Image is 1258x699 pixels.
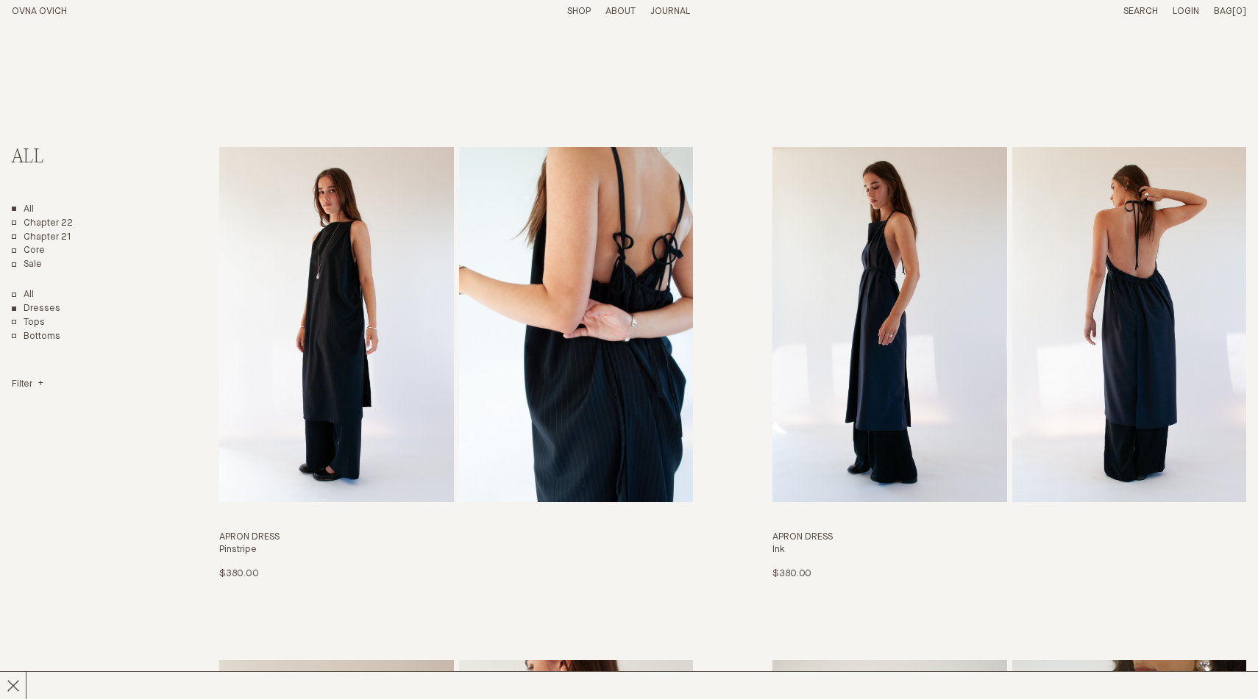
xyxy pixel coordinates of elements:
[12,232,71,244] a: Chapter 21
[1123,7,1158,16] a: Search
[219,569,258,578] span: $380.00
[650,7,690,16] a: Journal
[772,544,1246,556] h4: Ink
[772,531,1246,544] h3: Apron Dress
[219,147,453,502] img: Apron Dress
[567,7,591,16] a: Shop
[12,147,156,168] h2: All
[1214,7,1232,16] span: Bag
[219,147,693,581] a: Apron Dress
[219,544,693,556] h4: Pinstripe
[12,7,67,16] a: Home
[12,379,43,391] summary: Filter
[12,331,60,343] a: Bottoms
[12,317,45,329] a: Tops
[772,147,1006,502] img: Apron Dress
[12,303,60,315] a: Dresses
[772,569,811,578] span: $380.00
[12,218,73,230] a: Chapter 22
[219,531,693,544] h3: Apron Dress
[12,204,34,216] a: All
[1232,7,1246,16] span: [0]
[12,259,42,271] a: Sale
[12,245,45,257] a: Core
[12,289,34,301] a: Show All
[1173,7,1199,16] a: Login
[772,147,1246,581] a: Apron Dress
[605,6,636,18] summary: About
